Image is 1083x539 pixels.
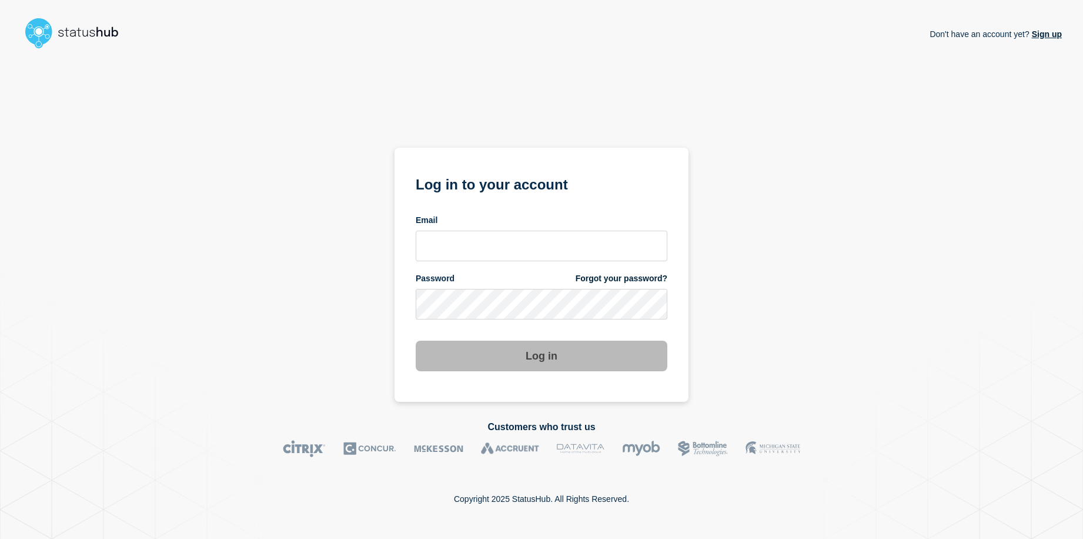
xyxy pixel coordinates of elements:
[416,273,454,284] span: Password
[576,273,667,284] a: Forgot your password?
[283,440,326,457] img: Citrix logo
[416,215,437,226] span: Email
[416,289,667,320] input: password input
[414,440,463,457] img: McKesson logo
[416,341,667,371] button: Log in
[746,440,800,457] img: MSU logo
[21,14,133,52] img: StatusHub logo
[930,20,1062,48] p: Don't have an account yet?
[416,172,667,194] h1: Log in to your account
[678,440,728,457] img: Bottomline logo
[1029,29,1062,39] a: Sign up
[416,231,667,261] input: email input
[557,440,604,457] img: DataVita logo
[481,440,539,457] img: Accruent logo
[454,494,629,504] p: Copyright 2025 StatusHub. All Rights Reserved.
[622,440,660,457] img: myob logo
[343,440,396,457] img: Concur logo
[21,422,1062,432] h2: Customers who trust us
